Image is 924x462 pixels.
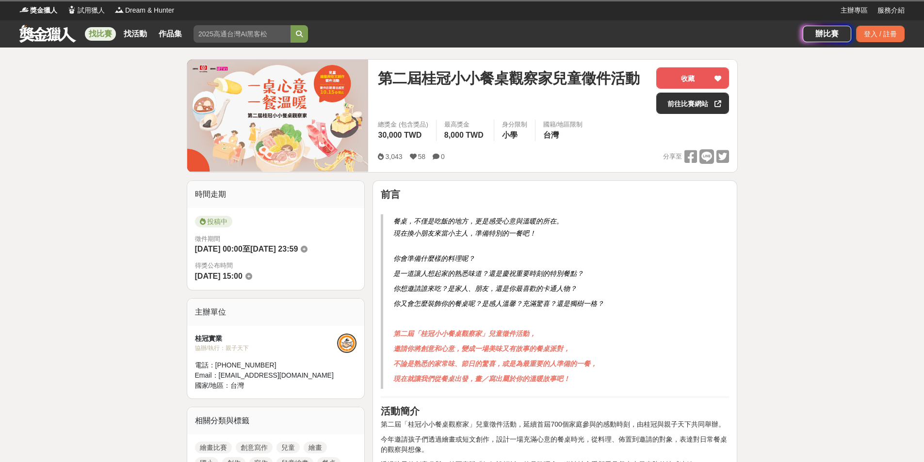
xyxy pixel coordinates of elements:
a: 創意寫作 [236,442,273,453]
span: [DATE] 23:59 [250,245,298,253]
img: Logo [114,5,124,15]
span: 30,000 TWD [378,131,421,139]
strong: 不論是熟悉的家常味、節日的驚喜，或是為最重要的人準備的一餐， [393,360,597,367]
span: 第二屆「桂冠小小餐桌觀察家」兒童徵件活動，延續首屆700個家庭參與的感動時刻，由桂冠與親子天下共同舉辦。 [381,420,725,428]
span: [DATE] 00:00 [195,245,243,253]
div: 電話： [PHONE_NUMBER] [195,360,338,370]
span: 你會準備什麼樣的料理呢？ [393,255,475,262]
span: 獎金獵人 [30,5,57,16]
div: 主辦單位 [187,299,365,326]
img: Logo [19,5,29,15]
span: 投稿中 [195,216,232,227]
div: Email： [EMAIL_ADDRESS][DOMAIN_NAME] [195,370,338,381]
a: 繪畫比賽 [195,442,232,453]
span: 你想邀請誰來吃？是家人、朋友，還是你最喜歡的卡通人物？ [393,285,577,292]
img: Logo [67,5,77,15]
button: 收藏 [656,67,729,89]
a: Logo試用獵人 [67,5,105,16]
strong: 現在就讓我們從餐桌出發，畫／寫出屬於你的溫暖故事吧！ [393,375,570,382]
span: Dream & Hunter [125,5,174,16]
a: 作品集 [155,27,186,41]
a: LogoDream & Hunter [114,5,174,16]
a: Logo獎金獵人 [19,5,57,16]
div: 桂冠實業 [195,334,338,344]
strong: 邀請你將創意和心意，變成一場美味又有故事的餐桌派對， [393,345,570,352]
span: 至 [243,245,250,253]
span: 0 [441,153,445,160]
span: 分享至 [663,149,682,164]
span: [DATE] 15:00 [195,272,243,280]
span: 3,043 [385,153,402,160]
span: 得獎公布時間 [195,261,357,271]
input: 2025高通台灣AI黑客松 [194,25,291,43]
span: 58 [418,153,426,160]
a: 繪畫 [304,442,327,453]
div: 協辦/執行： 親子天下 [195,344,338,352]
span: 國家/地區： [195,382,231,389]
strong: 前言 [381,189,400,200]
span: 小學 [502,131,518,139]
span: 現在換小朋友來當小主人，準備特別的一餐吧！ [393,229,536,237]
a: 找活動 [120,27,151,41]
a: 前往比賽網站 [656,93,729,114]
strong: 活動簡介 [381,406,420,416]
div: 相關分類與標籤 [187,407,365,434]
div: 登入 / 註冊 [856,26,905,42]
span: 試用獵人 [78,5,105,16]
span: 台灣 [543,131,559,139]
span: 是一道讓人想起家的熟悉味道？還是慶祝重要時刻的特別餐點？ [393,270,584,277]
span: 徵件期間 [195,235,220,242]
div: 身分限制 [502,120,527,129]
span: 你又會怎麼裝飾你的餐桌呢？是感人溫馨？充滿驚喜？還是獨樹一格？ [393,300,604,307]
a: 兒童 [276,442,300,453]
div: 時間走期 [187,181,365,208]
strong: 第二屆「桂冠小小餐桌觀察家」兒童徵件活動， [393,330,536,337]
a: 服務介紹 [877,5,905,16]
div: 國籍/地區限制 [543,120,583,129]
span: 今年邀請孩子們透過繪畫或短文創作，設計一場充滿心意的餐桌時光，從料理、佈置到邀請的對象，表達對日常餐桌的觀察與想像。 [381,435,727,453]
a: 找比賽 [85,27,116,41]
span: 第二屆桂冠小小餐桌觀察家兒童徵件活動 [378,67,640,89]
span: 餐桌，不僅是吃飯的地方，更是感受心意與溫暖的所在。 [393,217,563,225]
span: 台灣 [230,382,244,389]
span: 總獎金 (包含獎品) [378,120,428,129]
span: 最高獎金 [444,120,486,129]
a: 主辦專區 [841,5,868,16]
span: 8,000 TWD [444,131,484,139]
img: Cover Image [187,60,369,172]
a: 辦比賽 [803,26,851,42]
